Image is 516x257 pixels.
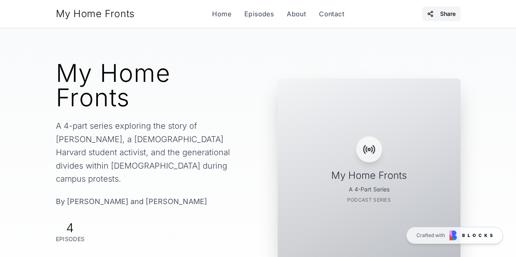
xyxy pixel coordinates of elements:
a: Crafted with [406,227,503,244]
div: Episodes [56,235,85,243]
span: Crafted with [416,232,445,239]
h1: My Home Fronts [56,61,248,110]
a: My Home Fronts [56,7,135,20]
img: Blocks [450,231,493,240]
a: Home [212,9,231,19]
p: A 4-part series exploring the story of [PERSON_NAME], a [DEMOGRAPHIC_DATA] Harvard student activi... [56,119,248,186]
a: Episodes [244,9,274,19]
button: Share [422,7,461,21]
span: Share [440,10,456,18]
p: By [PERSON_NAME] and [PERSON_NAME] [56,195,248,207]
a: About [287,9,306,19]
div: 4 [56,220,85,235]
a: Contact [319,9,344,19]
